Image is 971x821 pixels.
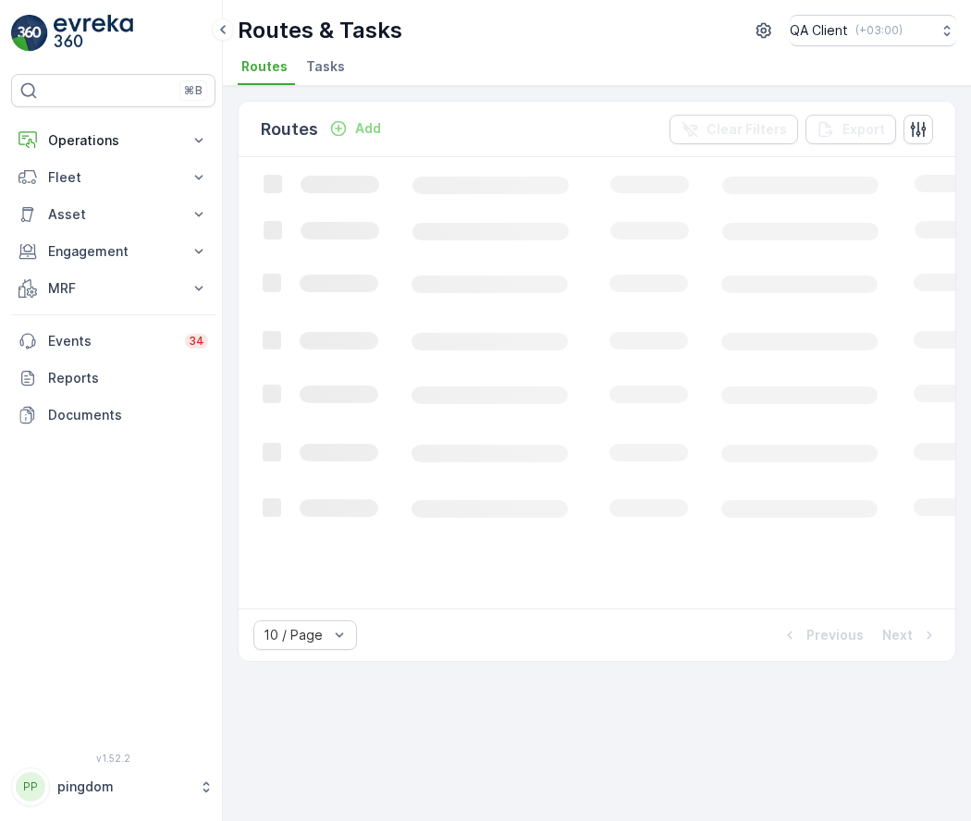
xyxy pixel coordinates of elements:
p: ⌘B [184,83,203,98]
p: pingdom [57,778,190,796]
div: PP [16,772,45,802]
p: Reports [48,369,208,387]
p: Routes [261,116,318,142]
button: Operations [11,122,215,159]
p: Add [355,119,381,138]
button: Export [805,115,896,144]
button: PPpingdom [11,767,215,806]
p: 34 [189,334,204,349]
a: Documents [11,397,215,434]
p: Export [842,120,885,139]
p: Previous [806,626,864,644]
button: Fleet [11,159,215,196]
button: Add [322,117,388,140]
a: Events34 [11,323,215,360]
span: v 1.52.2 [11,753,215,764]
p: Next [882,626,913,644]
button: Previous [779,624,866,646]
button: QA Client(+03:00) [790,15,956,46]
span: Routes [241,57,288,76]
span: Tasks [306,57,345,76]
p: Operations [48,131,178,150]
p: Documents [48,406,208,424]
button: Asset [11,196,215,233]
p: MRF [48,279,178,298]
p: Routes & Tasks [238,16,402,45]
img: logo [11,15,48,52]
button: Clear Filters [670,115,798,144]
a: Reports [11,360,215,397]
button: Next [880,624,940,646]
p: Fleet [48,168,178,187]
p: Engagement [48,242,178,261]
button: Engagement [11,233,215,270]
p: Asset [48,205,178,224]
p: ( +03:00 ) [855,23,903,38]
p: Clear Filters [707,120,787,139]
p: QA Client [790,21,848,40]
p: Events [48,332,174,350]
img: logo_light-DOdMpM7g.png [54,15,133,52]
button: MRF [11,270,215,307]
